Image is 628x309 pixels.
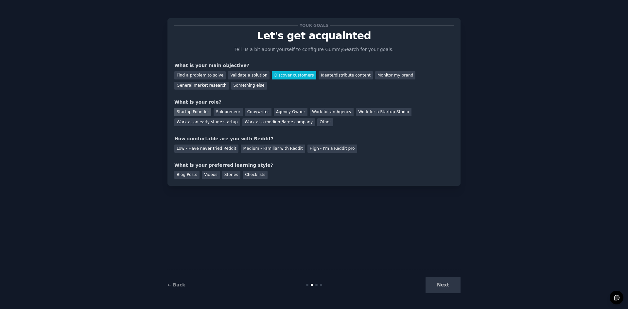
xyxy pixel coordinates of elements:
[241,145,305,153] div: Medium - Familiar with Reddit
[231,82,267,90] div: Something else
[167,282,185,287] a: ← Back
[298,22,330,29] span: Your goals
[232,46,396,53] p: Tell us a bit about yourself to configure GummySearch for your goals.
[222,171,240,179] div: Stories
[310,108,354,116] div: Work for an Agency
[174,118,240,127] div: Work at an early stage startup
[174,71,226,79] div: Find a problem to solve
[245,108,271,116] div: Copywriter
[356,108,411,116] div: Work for a Startup Studio
[375,71,415,79] div: Monitor my brand
[274,108,307,116] div: Agency Owner
[174,171,200,179] div: Blog Posts
[174,162,454,169] div: What is your preferred learning style?
[319,71,373,79] div: Ideate/distribute content
[174,62,454,69] div: What is your main objective?
[174,145,238,153] div: Low - Have never tried Reddit
[174,82,229,90] div: General market research
[202,171,220,179] div: Videos
[174,99,454,106] div: What is your role?
[317,118,333,127] div: Other
[307,145,357,153] div: High - I'm a Reddit pro
[242,118,315,127] div: Work at a medium/large company
[174,30,454,42] p: Let's get acquainted
[174,135,454,142] div: How comfortable are you with Reddit?
[214,108,242,116] div: Solopreneur
[243,171,268,179] div: Checklists
[272,71,316,79] div: Discover customers
[228,71,270,79] div: Validate a solution
[174,108,211,116] div: Startup Founder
